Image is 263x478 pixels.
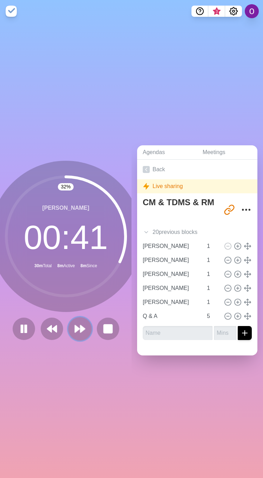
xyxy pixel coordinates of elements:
img: timeblocks logo [6,6,17,17]
a: Agendas [137,145,197,160]
input: Mins [204,295,221,309]
input: Mins [214,326,236,340]
div: Live sharing [137,179,257,193]
input: Mins [204,309,221,323]
button: Share link [222,203,236,217]
input: Name [140,239,203,253]
input: Mins [204,281,221,295]
input: Name [140,253,203,267]
input: Mins [204,239,221,253]
input: Name [140,281,203,295]
a: Back [137,160,257,179]
input: Name [140,309,203,323]
button: Settings [225,6,242,17]
span: 3 [214,9,220,14]
input: Mins [204,253,221,267]
span: s [195,228,197,236]
button: Help [191,6,208,17]
input: Name [143,326,213,340]
div: 20 previous block [137,225,257,239]
button: What’s new [208,6,225,17]
input: Name [140,267,203,281]
a: Meetings [197,145,257,160]
input: Mins [204,267,221,281]
input: Name [140,295,203,309]
button: More [239,203,253,217]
